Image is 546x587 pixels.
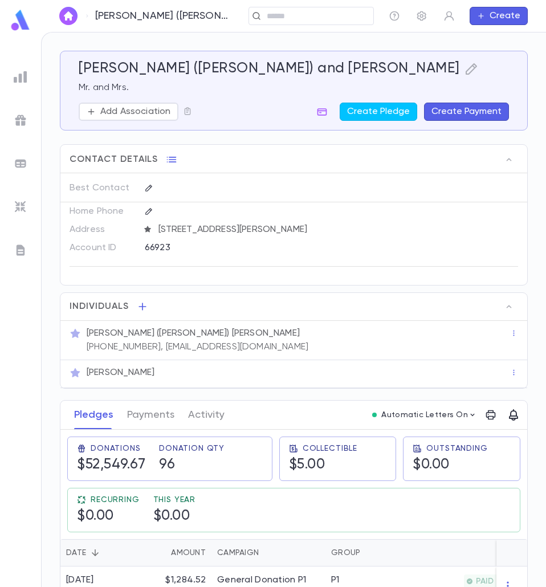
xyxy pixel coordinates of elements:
[211,539,325,566] div: Campaign
[470,7,528,25] button: Create
[79,60,460,78] h5: [PERSON_NAME] ([PERSON_NAME]) and [PERSON_NAME]
[87,328,510,339] p: [PERSON_NAME] ([PERSON_NAME]) [PERSON_NAME]
[325,539,411,566] div: Group
[381,410,468,419] p: Automatic Letters On
[217,539,259,566] div: Campaign
[471,577,498,586] span: PAID
[153,495,196,504] span: This Year
[14,200,27,214] img: imports_grey.530a8a0e642e233f2baf0ef88e8c9fcb.svg
[60,539,137,566] div: Date
[331,574,340,586] div: P1
[481,544,499,562] button: Sort
[340,103,417,121] button: Create Pledge
[86,544,104,562] button: Sort
[62,11,75,21] img: home_white.a664292cf8c1dea59945f0da9f25487c.svg
[70,239,135,257] p: Account ID
[91,495,140,504] span: Recurring
[413,456,450,474] h5: $0.00
[87,367,510,378] p: [PERSON_NAME]
[154,224,515,235] span: [STREET_ADDRESS][PERSON_NAME]
[331,539,360,566] div: Group
[411,539,522,566] div: Paid
[91,444,141,453] span: Donations
[153,508,190,525] h5: $0.00
[127,401,174,429] button: Payments
[95,10,229,22] p: [PERSON_NAME] ([PERSON_NAME]) and [PERSON_NAME]
[188,401,225,429] button: Activity
[145,239,432,256] div: 66923
[159,444,225,453] span: Donation Qty
[70,179,135,197] p: Best Contact
[66,574,94,586] div: [DATE]
[77,456,145,474] h5: $52,549.67
[303,444,357,453] span: Collectible
[426,444,487,453] span: Outstanding
[87,341,308,353] p: [PHONE_NUMBER], [EMAIL_ADDRESS][DOMAIN_NAME]
[289,456,325,474] h5: $5.00
[100,106,170,117] p: Add Association
[360,544,378,562] button: Sort
[70,221,135,239] p: Address
[70,301,129,312] span: Individuals
[153,544,171,562] button: Sort
[259,544,277,562] button: Sort
[14,243,27,257] img: letters_grey.7941b92b52307dd3b8a917253454ce1c.svg
[66,539,86,566] div: Date
[77,508,114,525] h5: $0.00
[14,157,27,170] img: batches_grey.339ca447c9d9533ef1741baa751efc33.svg
[368,407,482,423] button: Automatic Letters On
[70,154,158,165] span: Contact Details
[171,539,206,566] div: Amount
[79,82,509,93] p: Mr. and Mrs.
[137,539,211,566] div: Amount
[424,103,509,121] button: Create Payment
[70,202,135,221] p: Home Phone
[159,456,175,474] h5: 96
[79,103,178,121] button: Add Association
[9,9,32,31] img: logo
[74,401,113,429] button: Pledges
[14,113,27,127] img: campaigns_grey.99e729a5f7ee94e3726e6486bddda8f1.svg
[14,70,27,84] img: reports_grey.c525e4749d1bce6a11f5fe2a8de1b229.svg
